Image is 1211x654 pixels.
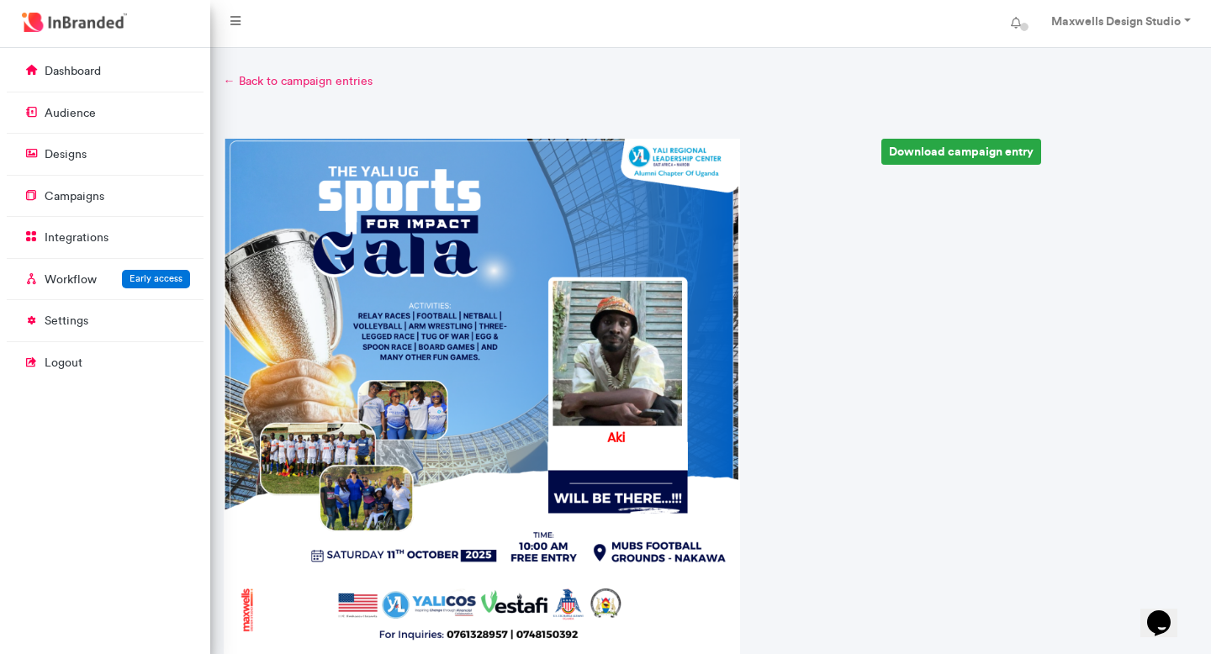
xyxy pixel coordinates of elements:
a: audience [7,97,204,129]
a: dashboard [7,55,204,87]
a: WorkflowEarly access [7,263,204,295]
p: designs [45,146,87,163]
p: logout [45,355,82,372]
p: campaigns [45,188,104,205]
a: designs [7,138,204,170]
a: ← Back to campaign entries [224,73,1198,90]
strong: Maxwells Design Studio [1051,13,1181,29]
img: InBranded Logo [18,8,131,36]
a: settings [7,304,204,336]
a: Download campaign entry [881,139,1041,165]
a: integrations [7,221,204,253]
p: Workflow [45,272,97,288]
p: audience [45,105,96,122]
a: campaigns [7,180,204,212]
p: dashboard [45,63,101,80]
span: Early access [130,272,182,284]
a: Maxwells Design Studio [1034,7,1204,40]
p: integrations [45,229,108,246]
iframe: chat widget [1140,587,1194,637]
p: settings [45,313,88,330]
